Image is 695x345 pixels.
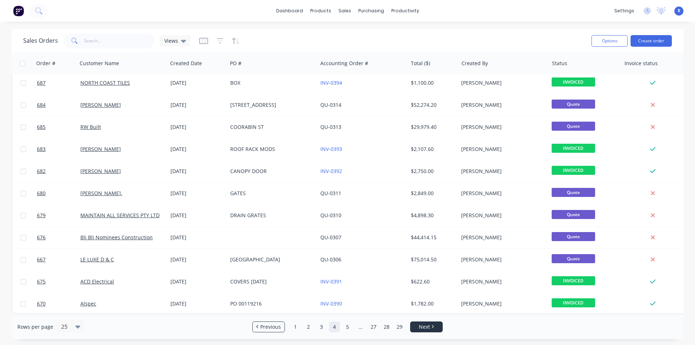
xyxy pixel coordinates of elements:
[461,79,542,87] div: [PERSON_NAME]
[320,256,341,263] a: QU-0306
[461,256,542,263] div: [PERSON_NAME]
[355,321,366,332] a: Jump forward
[170,256,224,263] div: [DATE]
[320,190,341,197] a: QU-0311
[80,168,121,174] a: [PERSON_NAME]
[381,321,392,332] a: Page 28
[329,321,340,332] a: Page 4 is your current page
[37,205,80,226] a: 679
[411,300,453,307] div: $1,782.00
[320,123,341,130] a: QU-0313
[230,168,311,175] div: CANOPY DOOR
[170,101,224,109] div: [DATE]
[37,72,80,94] a: 687
[230,60,241,67] div: PO #
[37,101,46,109] span: 684
[461,234,542,241] div: [PERSON_NAME]
[316,321,327,332] a: Page 3
[13,5,24,16] img: Factory
[320,79,342,86] a: INV-0394
[411,60,430,67] div: Total ($)
[84,34,155,48] input: Search...
[170,190,224,197] div: [DATE]
[461,300,542,307] div: [PERSON_NAME]
[552,77,595,87] span: INVOICED
[80,79,130,86] a: NORTH COAST TILES
[320,212,341,219] a: QU-0310
[80,278,114,285] a: ACD Electrical
[320,278,342,285] a: INV-0391
[411,146,453,153] div: $2,107.60
[320,168,342,174] a: INV-0392
[37,271,80,293] a: 675
[552,188,595,197] span: Quote
[411,234,453,241] div: $44,414.15
[411,278,453,285] div: $622.60
[461,146,542,153] div: [PERSON_NAME]
[611,5,638,16] div: settings
[230,123,311,131] div: COORABIN ST
[631,35,672,47] button: Create order
[37,278,46,285] span: 675
[552,100,595,109] span: Quote
[170,60,202,67] div: Created Date
[342,321,353,332] a: Page 5
[170,79,224,87] div: [DATE]
[37,234,46,241] span: 676
[37,168,46,175] span: 682
[37,160,80,182] a: 682
[552,298,595,307] span: INVOICED
[335,5,355,16] div: sales
[37,249,80,270] a: 667
[552,122,595,131] span: Quote
[80,146,121,152] a: [PERSON_NAME]
[37,94,80,116] a: 684
[170,123,224,131] div: [DATE]
[320,60,368,67] div: Accounting Order #
[170,212,224,219] div: [DATE]
[37,146,46,153] span: 683
[290,321,301,332] a: Page 1
[170,168,224,175] div: [DATE]
[624,60,658,67] div: Invoice status
[249,321,446,332] ul: Pagination
[37,190,46,197] span: 680
[230,101,311,109] div: [STREET_ADDRESS]
[170,278,224,285] div: [DATE]
[411,190,453,197] div: $2,849.00
[320,146,342,152] a: INV-0393
[411,101,453,109] div: $52,274.20
[80,212,160,219] a: MAINTAIN ALL SERVICES PTY LTD
[37,227,80,248] a: 676
[37,79,46,87] span: 687
[410,323,442,331] a: Next page
[230,300,311,307] div: PO 00119216
[230,146,311,153] div: ROOF RACK MODS
[80,256,114,263] a: LE LUXE D & C
[37,182,80,204] a: 680
[394,321,405,332] a: Page 29
[591,35,628,47] button: Options
[37,116,80,138] a: 685
[411,123,453,131] div: $29,979.40
[80,234,153,241] a: Bli Bli Nominees Construction
[170,300,224,307] div: [DATE]
[37,293,80,315] a: 670
[230,212,311,219] div: DRAIN GRATES
[303,321,314,332] a: Page 2
[230,256,311,263] div: [GEOGRAPHIC_DATA]
[461,101,542,109] div: [PERSON_NAME]
[80,300,96,307] a: Alspec
[37,212,46,219] span: 679
[411,212,453,219] div: $4,898.30
[37,138,80,160] a: 683
[411,256,453,263] div: $75,014.50
[36,60,55,67] div: Order #
[253,323,285,331] a: Previous page
[273,5,307,16] a: dashboard
[260,323,281,331] span: Previous
[23,37,58,44] h1: Sales Orders
[17,323,53,331] span: Rows per page
[388,5,423,16] div: productivity
[552,60,567,67] div: Status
